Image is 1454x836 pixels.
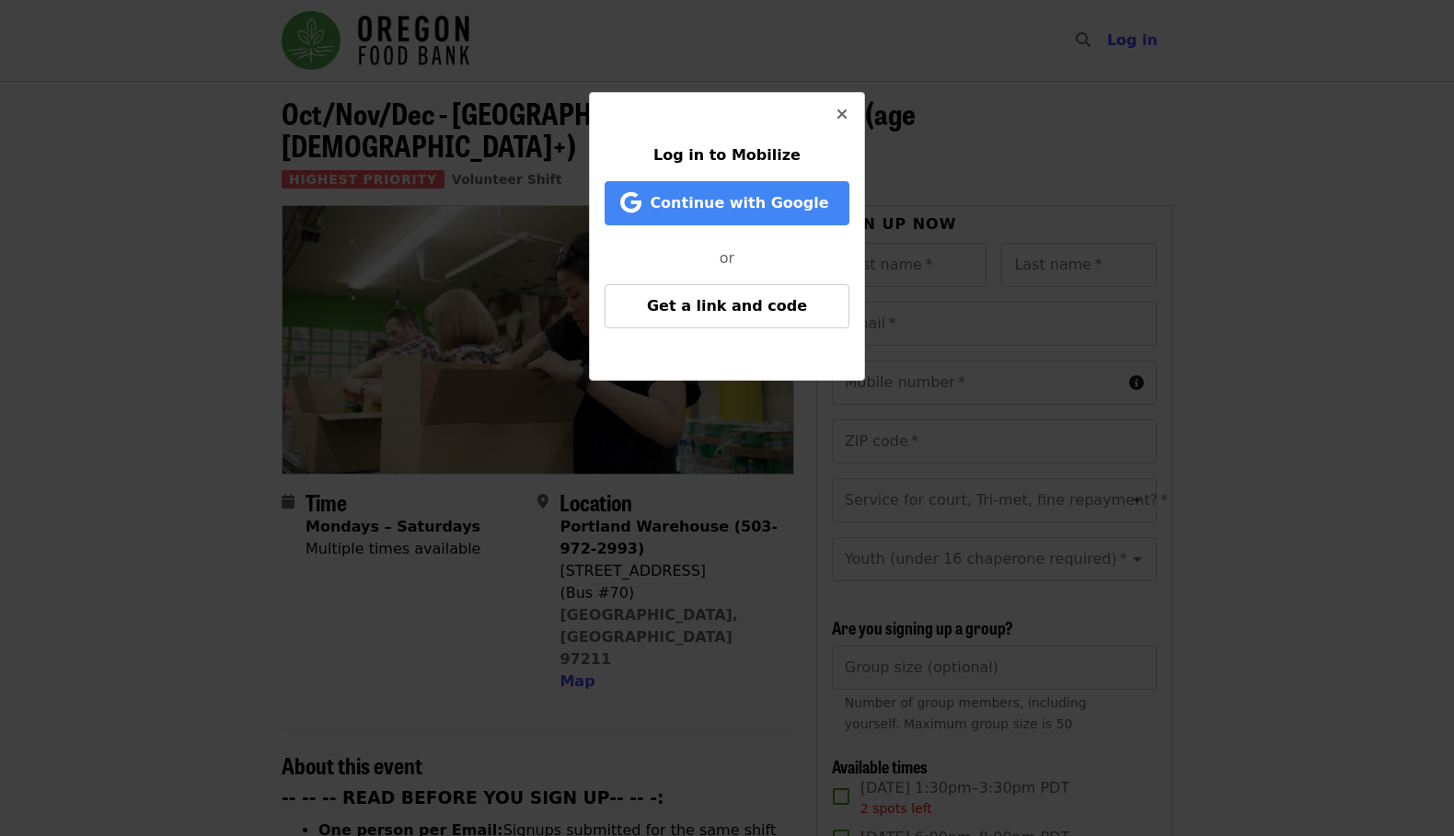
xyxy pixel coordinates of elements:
[837,106,848,123] i: times icon
[620,189,641,216] i: google icon
[820,93,864,137] button: Close
[653,146,801,164] span: Log in to Mobilize
[647,297,807,315] span: Get a link and code
[650,194,828,212] span: Continue with Google
[605,181,849,225] button: Continue with Google
[720,249,734,267] span: or
[605,284,849,328] button: Get a link and code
